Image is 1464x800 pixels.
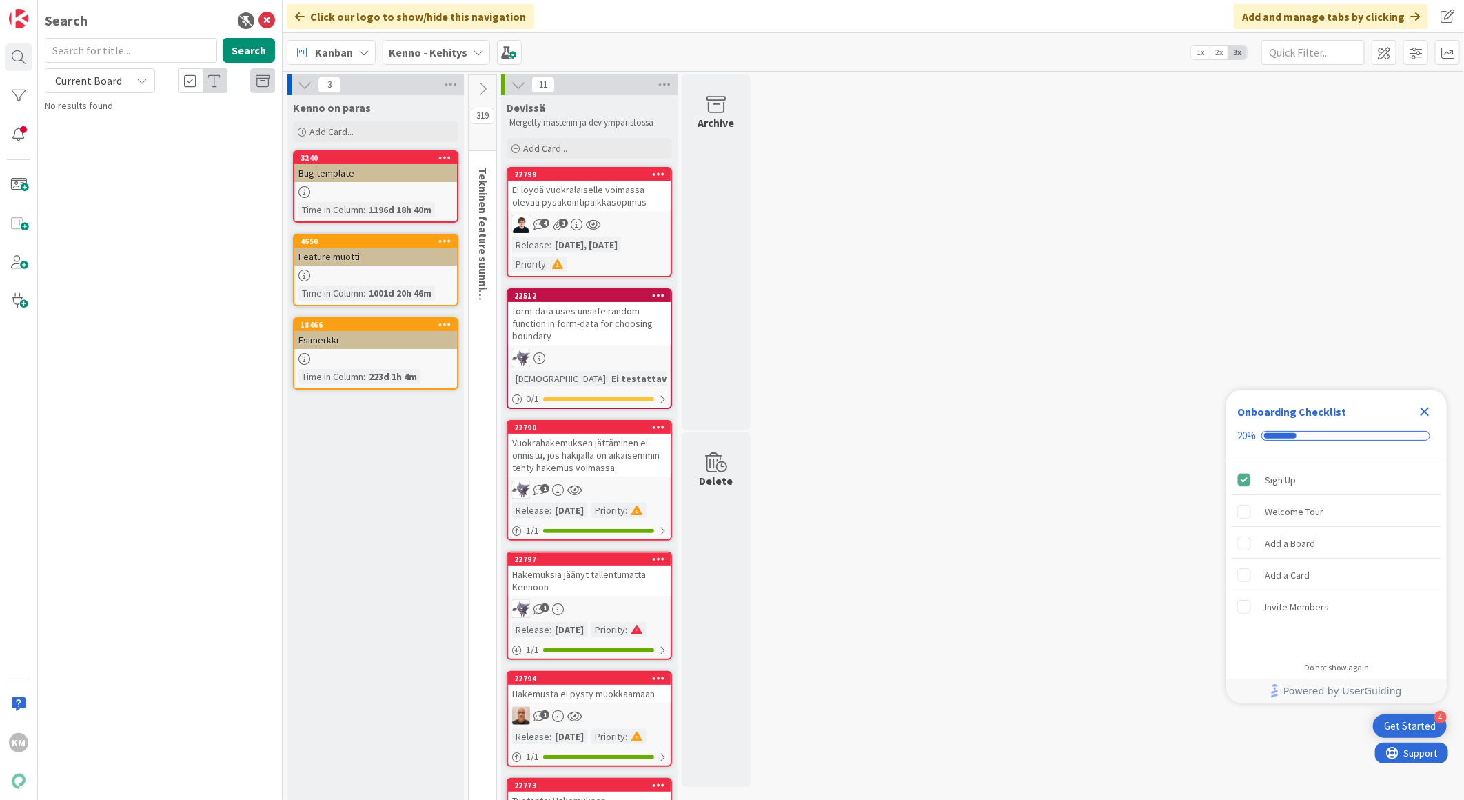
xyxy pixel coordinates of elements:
[508,566,671,596] div: Hakemuksia jäänyt tallentumatta Kennoon
[512,729,549,744] div: Release
[1232,560,1441,590] div: Add a Card is incomplete.
[512,257,546,272] div: Priority
[298,369,363,384] div: Time in Column
[55,74,122,88] span: Current Board
[1226,459,1447,653] div: Checklist items
[526,643,539,657] span: 1 / 1
[294,235,457,248] div: 4650
[301,153,457,163] div: 3240
[512,349,530,367] img: LM
[1232,528,1441,559] div: Add a Board is incomplete.
[1234,4,1428,29] div: Add and manage tabs by clicking
[1283,683,1402,699] span: Powered by UserGuiding
[318,77,341,93] span: 3
[1228,46,1247,59] span: 3x
[301,320,457,330] div: 18466
[508,290,671,302] div: 22512
[1237,430,1256,442] div: 20%
[531,77,555,93] span: 11
[294,152,457,182] div: 3240Bug template
[294,164,457,182] div: Bug template
[549,503,551,518] span: :
[293,234,458,306] a: 4650Feature muottiTime in Column:1001d 20h 46m
[540,710,549,719] span: 1
[1373,714,1447,738] div: Open Get Started checklist, remaining modules: 4
[546,257,548,272] span: :
[365,286,435,301] div: 1001d 20h 46m
[540,603,549,612] span: 1
[1265,567,1310,583] div: Add a Card
[1232,497,1441,527] div: Welcome Tour is incomplete.
[45,99,275,113] div: No results found.
[540,484,549,493] span: 1
[363,369,365,384] span: :
[363,286,365,301] span: :
[508,349,671,367] div: LM
[512,371,606,386] div: [DEMOGRAPHIC_DATA]
[508,481,671,499] div: LM
[526,750,539,764] span: 1 / 1
[508,748,671,766] div: 1/1
[512,622,549,637] div: Release
[298,202,363,217] div: Time in Column
[1434,711,1447,723] div: 4
[508,779,671,792] div: 22773
[508,215,671,233] div: MT
[551,729,587,744] div: [DATE]
[315,44,353,61] span: Kanban
[606,371,608,386] span: :
[1265,472,1296,488] div: Sign Up
[509,117,669,128] p: Mergetty masteriin ja dev ympäristössä
[293,150,458,223] a: 3240Bug templateTime in Column:1196d 18h 40m
[1237,403,1346,420] div: Onboarding Checklist
[514,554,671,564] div: 22797
[508,390,671,408] div: 0/1
[508,600,671,618] div: LM
[301,237,457,246] div: 4650
[512,481,530,499] img: LM
[1261,40,1365,65] input: Quick Filter...
[507,671,672,767] a: 22794Hakemusta ei pysty muokkaamaanMKRelease:[DATE]Priority:1/1
[365,202,435,217] div: 1196d 18h 40m
[700,472,733,489] div: Delete
[1232,592,1441,622] div: Invite Members is incomplete.
[512,215,530,233] img: MT
[45,38,217,63] input: Search for title...
[389,46,467,59] b: Kenno - Kehitys
[508,707,671,725] div: MK
[298,286,363,301] div: Time in Column
[508,434,671,477] div: Vuokrahakemuksen jättäminen ei onnistu, jos hakijalla on aikaisemmin tehty hakemus voimassa
[365,369,420,384] div: 223d 1h 4m
[625,503,627,518] span: :
[508,553,671,596] div: 22797Hakemuksia jäänyt tallentumatta Kennoon
[309,126,354,138] span: Add Card...
[294,319,457,331] div: 18466
[514,423,671,432] div: 22790
[514,291,671,301] div: 22512
[514,674,671,683] div: 22794
[608,371,681,386] div: Ei testattavi...
[476,168,490,374] span: Tekninen feature suunnittelu ja toteutus
[363,202,365,217] span: :
[625,622,627,637] span: :
[293,317,458,390] a: 18466EsimerkkiTime in Column:223d 1h 4m
[1226,679,1447,703] div: Footer
[508,302,671,345] div: form-data uses unsafe random function in form-data for choosing boundary
[1265,535,1315,552] div: Add a Board
[1237,430,1436,442] div: Checklist progress: 20%
[1265,599,1329,615] div: Invite Members
[1191,46,1210,59] span: 1x
[507,552,672,660] a: 22797Hakemuksia jäänyt tallentumatta KennoonLMRelease:[DATE]Priority:1/1
[508,290,671,345] div: 22512form-data uses unsafe random function in form-data for choosing boundary
[9,9,28,28] img: Visit kanbanzone.com
[591,622,625,637] div: Priority
[508,672,671,703] div: 22794Hakemusta ei pysty muokkaamaan
[507,288,672,409] a: 22512form-data uses unsafe random function in form-data for choosing boundaryLM[DEMOGRAPHIC_DATA]...
[507,420,672,541] a: 22790Vuokrahakemuksen jättäminen ei onnistu, jos hakijalla on aikaisemmin tehty hakemus voimassaL...
[1414,401,1436,423] div: Close Checklist
[559,219,568,228] span: 1
[551,622,587,637] div: [DATE]
[293,101,371,114] span: Kenno on paras
[29,2,63,19] span: Support
[625,729,627,744] span: :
